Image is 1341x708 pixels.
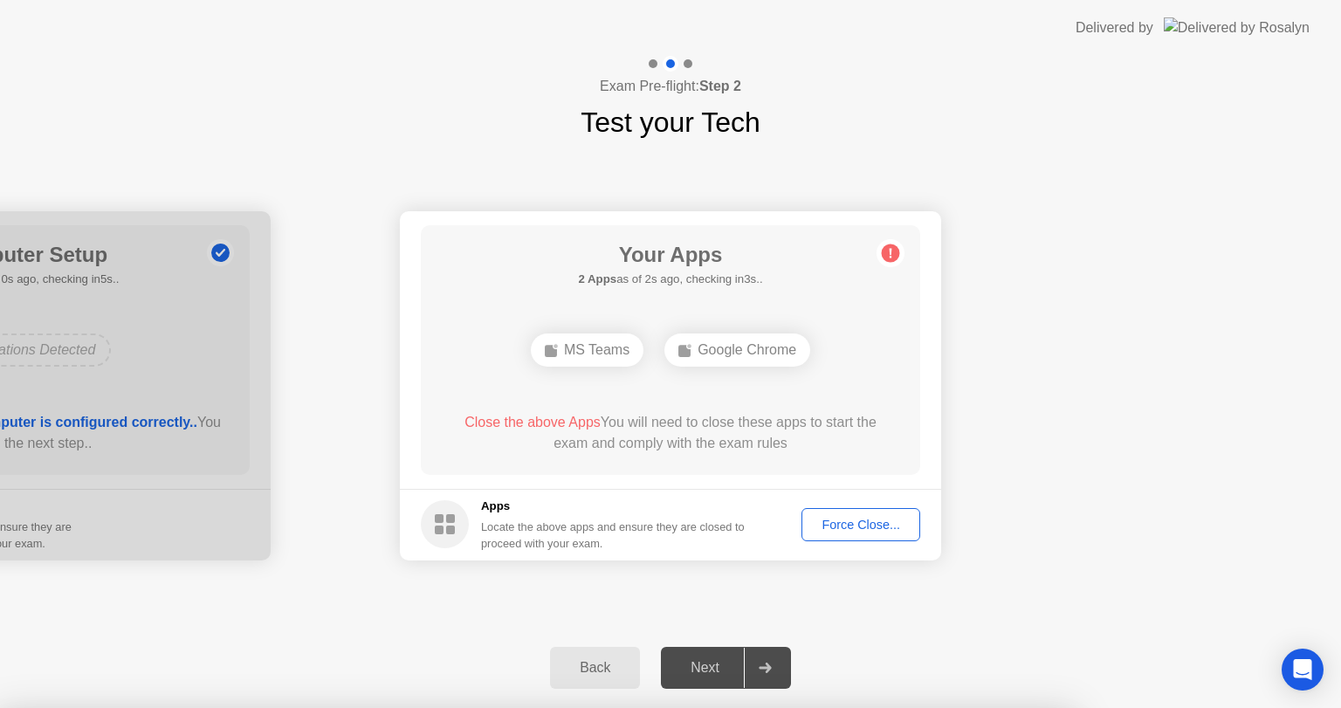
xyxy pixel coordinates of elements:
[699,79,741,93] b: Step 2
[600,76,741,97] h4: Exam Pre-flight:
[464,415,601,430] span: Close the above Apps
[481,519,746,552] div: Locate the above apps and ensure they are closed to proceed with your exam.
[531,333,643,367] div: MS Teams
[555,660,635,676] div: Back
[581,101,760,143] h1: Test your Tech
[1076,17,1153,38] div: Delivered by
[481,498,746,515] h5: Apps
[446,412,896,454] div: You will need to close these apps to start the exam and comply with the exam rules
[578,271,762,288] h5: as of 2s ago, checking in3s..
[1282,649,1324,691] div: Open Intercom Messenger
[578,272,616,285] b: 2 Apps
[808,518,914,532] div: Force Close...
[1164,17,1310,38] img: Delivered by Rosalyn
[578,239,762,271] h1: Your Apps
[664,333,810,367] div: Google Chrome
[666,660,744,676] div: Next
